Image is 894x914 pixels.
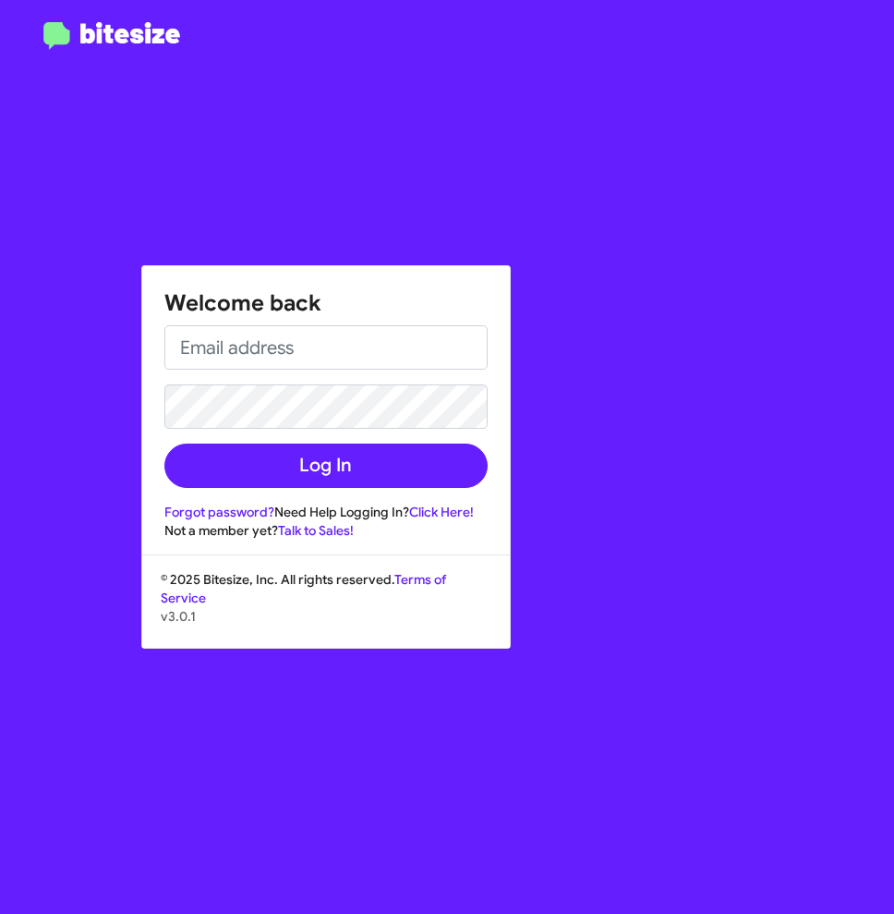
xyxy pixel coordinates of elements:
div: Need Help Logging In? [164,503,488,521]
a: Talk to Sales! [278,522,354,539]
p: v3.0.1 [161,607,491,626]
button: Log In [164,444,488,488]
div: © 2025 Bitesize, Inc. All rights reserved. [142,570,510,648]
div: Not a member yet? [164,521,488,540]
input: Email address [164,325,488,370]
a: Click Here! [409,504,474,520]
a: Forgot password? [164,504,274,520]
h1: Welcome back [164,288,488,318]
a: Terms of Service [161,571,446,606]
